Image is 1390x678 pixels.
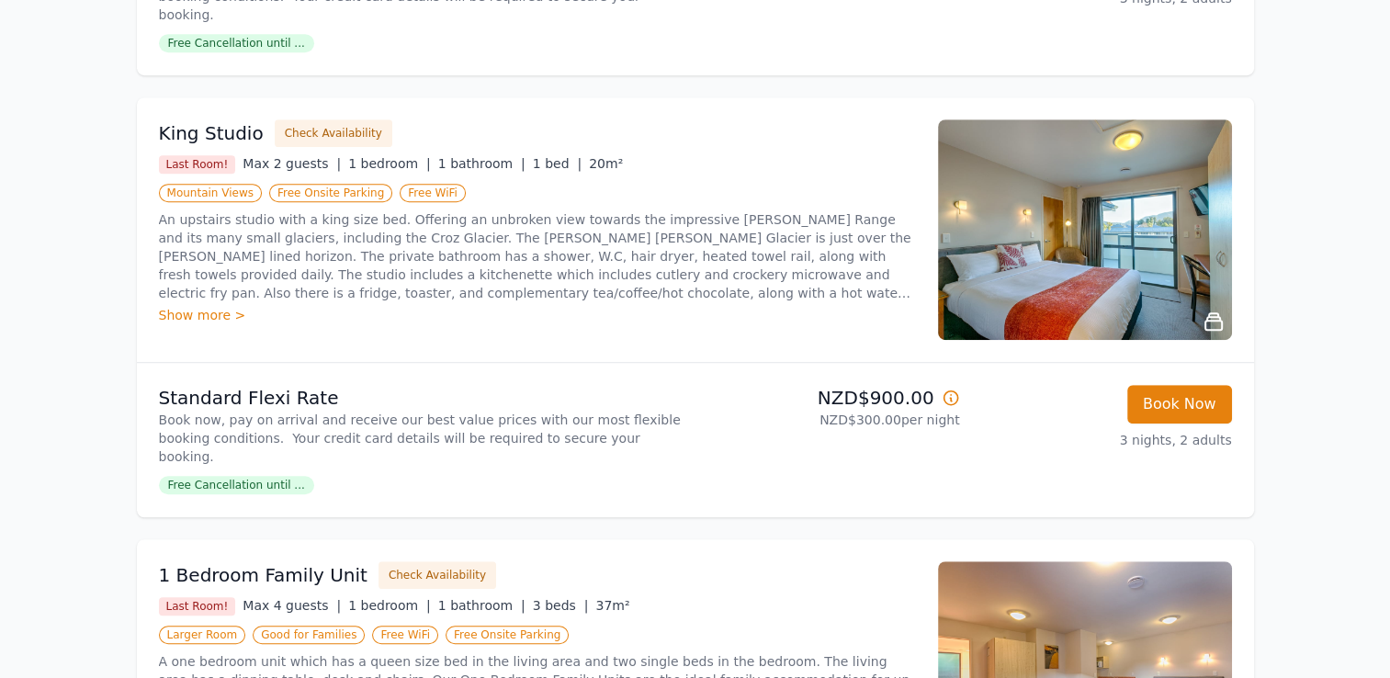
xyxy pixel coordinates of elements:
[159,562,367,588] h3: 1 Bedroom Family Unit
[703,385,960,411] p: NZD$900.00
[159,385,688,411] p: Standard Flexi Rate
[159,626,246,644] span: Larger Room
[159,411,688,466] p: Book now, pay on arrival and receive our best value prices with our most flexible booking conditi...
[348,598,431,613] span: 1 bedroom |
[533,598,589,613] span: 3 beds |
[159,597,236,616] span: Last Room!
[533,156,582,171] span: 1 bed |
[438,156,525,171] span: 1 bathroom |
[253,626,365,644] span: Good for Families
[379,561,496,589] button: Check Availability
[275,119,392,147] button: Check Availability
[595,598,629,613] span: 37m²
[589,156,623,171] span: 20m²
[159,210,916,302] p: An upstairs studio with a king size bed. Offering an unbroken view towards the impressive [PERSON...
[243,156,341,171] span: Max 2 guests |
[159,155,236,174] span: Last Room!
[400,184,466,202] span: Free WiFi
[159,184,262,202] span: Mountain Views
[446,626,569,644] span: Free Onsite Parking
[1127,385,1232,424] button: Book Now
[159,120,264,146] h3: King Studio
[159,476,314,494] span: Free Cancellation until ...
[159,34,314,52] span: Free Cancellation until ...
[243,598,341,613] span: Max 4 guests |
[159,306,916,324] div: Show more >
[438,598,525,613] span: 1 bathroom |
[348,156,431,171] span: 1 bedroom |
[372,626,438,644] span: Free WiFi
[269,184,392,202] span: Free Onsite Parking
[703,411,960,429] p: NZD$300.00 per night
[975,431,1232,449] p: 3 nights, 2 adults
